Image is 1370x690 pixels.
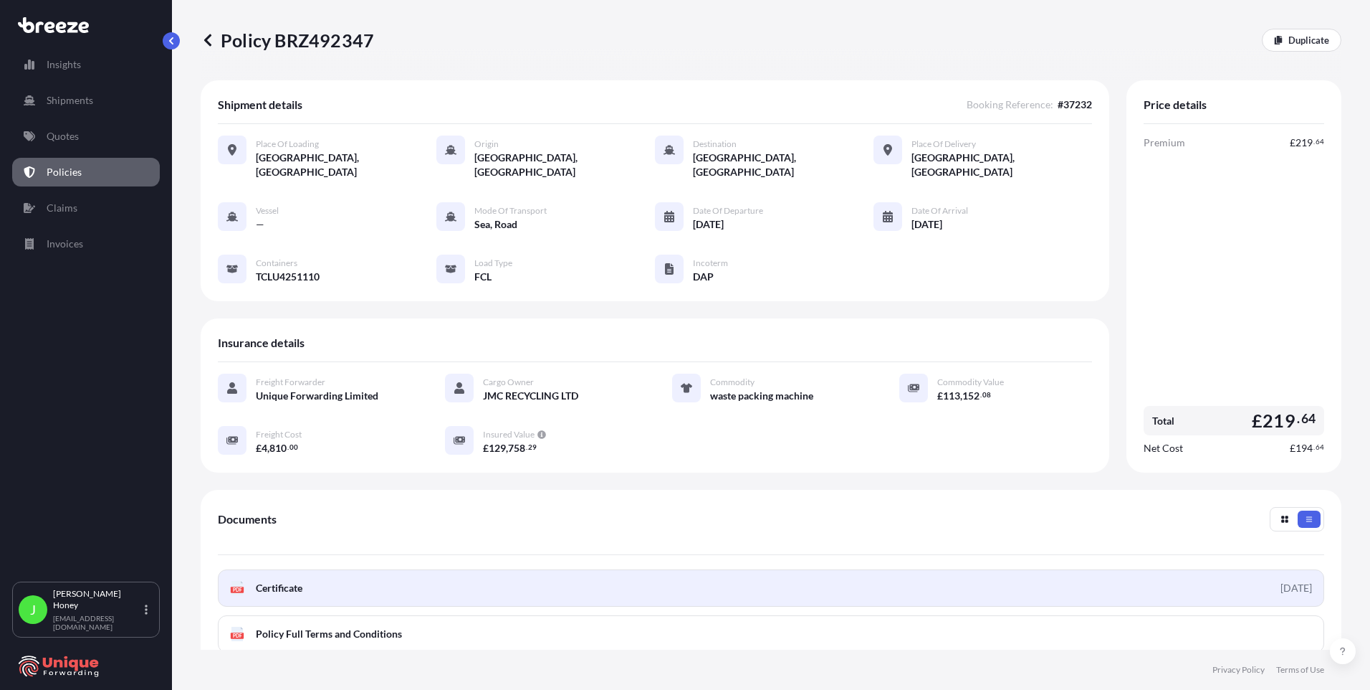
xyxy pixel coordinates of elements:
[256,581,302,595] span: Certificate
[710,377,755,388] span: Commodity
[474,138,499,150] span: Origin
[1290,443,1295,453] span: £
[47,237,83,251] p: Invoices
[269,443,287,453] span: 810
[982,392,991,397] span: 08
[1263,412,1295,430] span: 219
[937,391,943,401] span: £
[1276,664,1324,676] a: Terms of Use
[911,138,976,150] span: Place of Delivery
[1280,581,1312,595] div: [DATE]
[1252,412,1263,430] span: £
[262,443,267,453] span: 4
[256,443,262,453] span: £
[201,29,374,52] p: Policy BRZ492347
[911,217,942,232] span: [DATE]
[474,151,655,179] span: [GEOGRAPHIC_DATA], [GEOGRAPHIC_DATA]
[483,443,489,453] span: £
[12,158,160,186] a: Policies
[1295,138,1313,148] span: 219
[474,257,512,269] span: Load Type
[256,270,320,284] span: TCLU4251110
[483,429,535,440] span: Insured Value
[233,587,242,592] text: PDF
[267,443,269,453] span: ,
[1316,445,1324,450] span: 64
[474,270,492,284] span: FCL
[256,429,302,440] span: Freight Cost
[483,389,578,403] span: JMC RECYCLING LTD
[1144,136,1185,150] span: Premium
[218,98,302,112] span: Shipment details
[474,205,547,217] span: Mode of Transport
[256,389,378,403] span: Unique Forwarding Limited
[256,217,264,232] span: —
[693,205,763,217] span: Date of Departure
[233,633,242,638] text: PDF
[47,129,79,143] p: Quotes
[1262,29,1341,52] a: Duplicate
[508,443,525,453] span: 758
[693,138,737,150] span: Destination
[1288,33,1329,47] p: Duplicate
[1144,98,1207,112] span: Price details
[528,445,537,450] span: 29
[218,570,1324,607] a: PDFCertificate[DATE]
[962,391,979,401] span: 152
[710,389,813,403] span: waste packing machine
[256,205,279,217] span: Vessel
[12,122,160,151] a: Quotes
[47,57,81,72] p: Insights
[47,93,93,108] p: Shipments
[980,392,982,397] span: .
[218,512,277,526] span: Documents
[474,217,517,232] span: Sea, Road
[18,655,100,678] img: organization-logo
[1295,443,1313,453] span: 194
[693,151,873,179] span: [GEOGRAPHIC_DATA], [GEOGRAPHIC_DATA]
[483,377,534,388] span: Cargo Owner
[218,615,1324,653] a: PDFPolicy Full Terms and Conditions
[943,391,960,401] span: 113
[1297,415,1300,423] span: .
[47,201,77,215] p: Claims
[256,627,402,641] span: Policy Full Terms and Conditions
[1212,664,1265,676] a: Privacy Policy
[256,377,325,388] span: Freight Forwarder
[693,257,728,269] span: Incoterm
[1313,139,1315,144] span: .
[967,98,1053,112] span: Booking Reference :
[1144,441,1183,455] span: Net Cost
[12,86,160,115] a: Shipments
[256,257,297,269] span: Containers
[960,391,962,401] span: ,
[1058,98,1092,112] span: #37232
[256,138,319,150] span: Place of Loading
[1152,414,1174,428] span: Total
[489,443,506,453] span: 129
[12,194,160,222] a: Claims
[53,614,142,631] p: [EMAIL_ADDRESS][DOMAIN_NAME]
[218,336,305,350] span: Insurance details
[1290,138,1295,148] span: £
[937,377,1004,388] span: Commodity Value
[1301,415,1316,423] span: 64
[506,443,508,453] span: ,
[47,165,82,179] p: Policies
[287,445,289,450] span: .
[693,270,714,284] span: DAP
[911,151,1092,179] span: [GEOGRAPHIC_DATA], [GEOGRAPHIC_DATA]
[12,230,160,258] a: Invoices
[289,445,298,450] span: 00
[1316,139,1324,144] span: 64
[12,50,160,79] a: Insights
[30,602,36,617] span: J
[1313,445,1315,450] span: .
[911,205,968,217] span: Date of Arrival
[526,445,527,450] span: .
[693,217,724,232] span: [DATE]
[53,588,142,611] p: [PERSON_NAME] Honey
[256,151,436,179] span: [GEOGRAPHIC_DATA], [GEOGRAPHIC_DATA]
